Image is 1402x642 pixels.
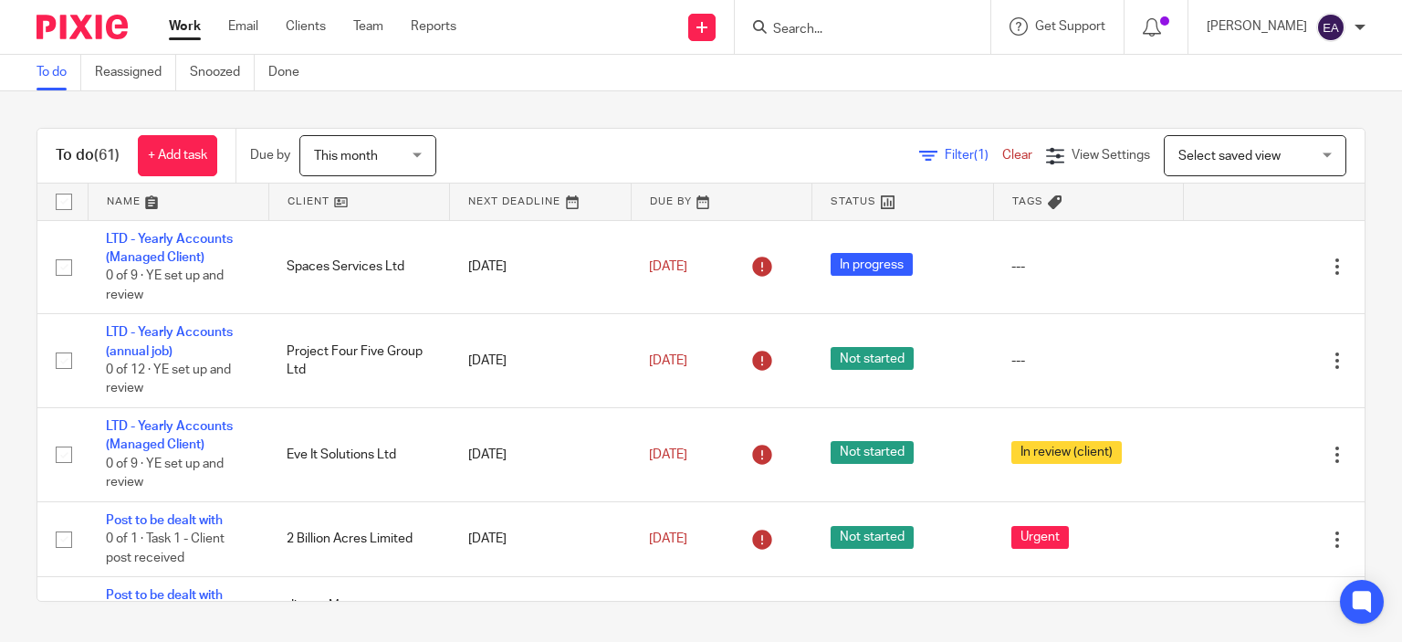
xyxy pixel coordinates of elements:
span: Not started [831,441,914,464]
span: Filter [945,149,1002,162]
p: Due by [250,146,290,164]
span: Urgent [1011,526,1069,549]
span: (61) [94,148,120,163]
a: Clients [286,17,326,36]
a: Snoozed [190,55,255,90]
a: LTD - Yearly Accounts (Managed Client) [106,420,233,451]
a: Post to be dealt with [106,589,223,602]
td: [DATE] [450,314,631,408]
a: Reports [411,17,456,36]
td: 2 Billion Acres Limited [268,501,449,576]
p: [PERSON_NAME] [1207,17,1307,36]
td: [DATE] [450,408,631,502]
span: 0 of 9 · YE set up and review [106,458,224,489]
a: Clear [1002,149,1032,162]
td: [DATE] [450,501,631,576]
span: This month [314,150,378,163]
a: Reassigned [95,55,176,90]
a: Email [228,17,258,36]
a: Post to be dealt with [106,514,223,527]
span: Tags [1012,196,1043,206]
a: Team [353,17,383,36]
span: Get Support [1035,20,1105,33]
td: Spaces Services Ltd [268,220,449,314]
td: [DATE] [450,220,631,314]
span: 0 of 12 · YE set up and review [106,363,231,395]
a: LTD - Yearly Accounts (Managed Client) [106,233,233,264]
img: svg%3E [1316,13,1345,42]
a: Done [268,55,313,90]
td: Eve It Solutions Ltd [268,408,449,502]
span: 0 of 9 · YE set up and review [106,269,224,301]
div: --- [1011,352,1165,370]
a: + Add task [138,135,217,176]
a: Work [169,17,201,36]
td: Project Four Five Group Ltd [268,314,449,408]
span: Not started [831,347,914,370]
span: [DATE] [649,448,687,461]
h1: To do [56,146,120,165]
span: [DATE] [649,532,687,545]
span: In review (client) [1011,441,1122,464]
input: Search [771,22,936,38]
div: --- [1011,258,1165,276]
img: Pixie [37,15,128,39]
span: Select saved view [1178,150,1281,163]
a: To do [37,55,81,90]
span: [DATE] [649,260,687,273]
span: View Settings [1072,149,1150,162]
span: (1) [974,149,989,162]
span: In progress [831,253,913,276]
span: [DATE] [649,354,687,367]
a: LTD - Yearly Accounts (annual job) [106,326,233,357]
span: 0 of 1 · Task 1 - Client post received [106,532,225,564]
span: Not started [831,526,914,549]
